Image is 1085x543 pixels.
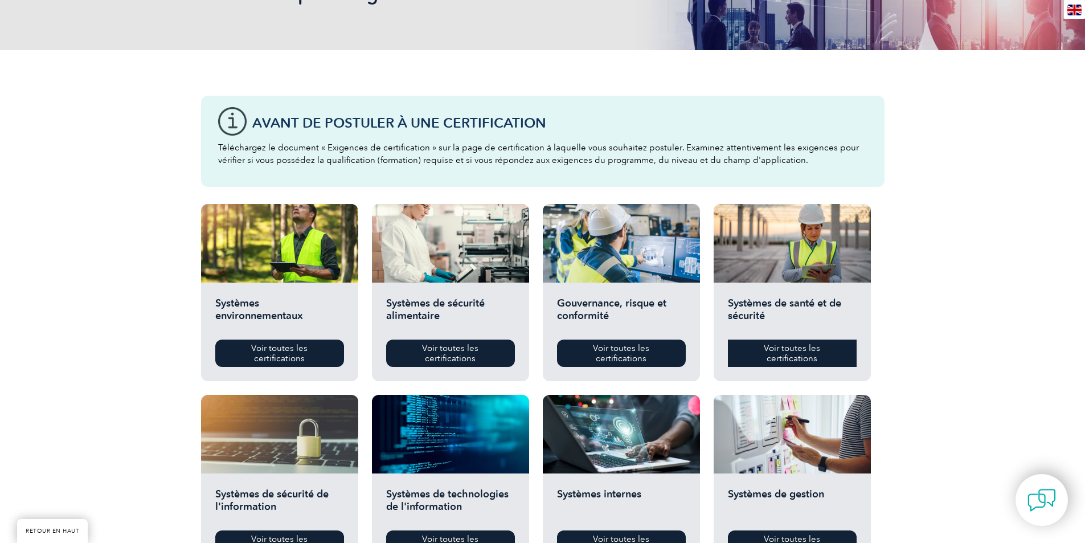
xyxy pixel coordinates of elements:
font: Systèmes environnementaux [215,297,303,322]
a: Voir toutes les certifications [215,340,344,367]
a: Voir toutes les certifications [728,340,857,367]
a: Voir toutes les certifications [386,340,515,367]
font: RETOUR EN HAUT [26,528,79,534]
font: Systèmes de sécurité alimentaire [386,297,485,322]
font: Systèmes internes [557,488,641,500]
font: Téléchargez le document « Exigences de certification » sur la page de certification à laquelle vo... [218,142,859,165]
font: Systèmes de santé et de sécurité [728,297,841,322]
font: Gouvernance, risque et conformité [557,297,666,322]
font: Voir toutes les certifications [251,343,308,364]
a: Voir toutes les certifications [557,340,686,367]
font: Voir toutes les certifications [422,343,478,364]
font: Voir toutes les certifications [764,343,820,364]
font: Systèmes de sécurité de l'information [215,488,329,513]
font: Systèmes de technologies de l'information [386,488,509,513]
a: RETOUR EN HAUT [17,519,88,543]
font: Systèmes de gestion [728,488,824,500]
font: Avant de postuler à une certification [252,115,546,131]
font: Voir toutes les certifications [593,343,649,364]
img: contact-chat.png [1027,486,1056,515]
img: en [1067,5,1082,15]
